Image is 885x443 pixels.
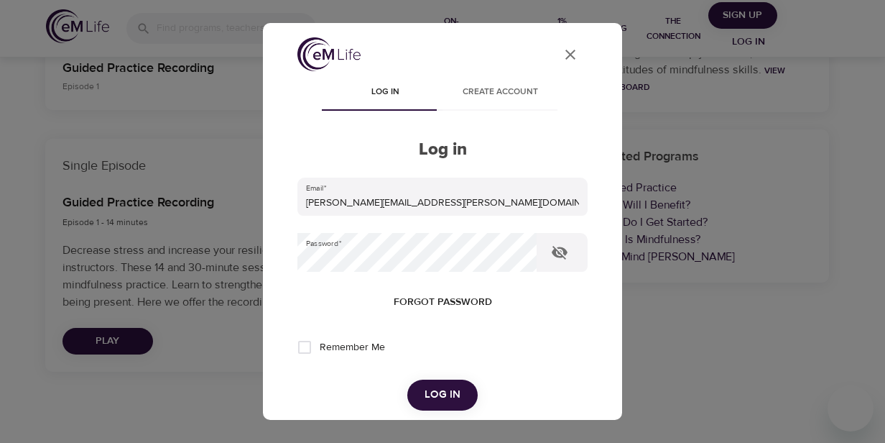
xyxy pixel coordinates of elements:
[451,85,549,100] span: Create account
[425,385,460,404] span: Log in
[388,289,498,316] button: Forgot password
[394,293,492,311] span: Forgot password
[297,37,361,71] img: logo
[320,340,385,355] span: Remember Me
[336,85,434,100] span: Log in
[407,380,478,410] button: Log in
[297,76,588,111] div: disabled tabs example
[297,140,588,160] h2: Log in
[553,37,588,72] button: close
